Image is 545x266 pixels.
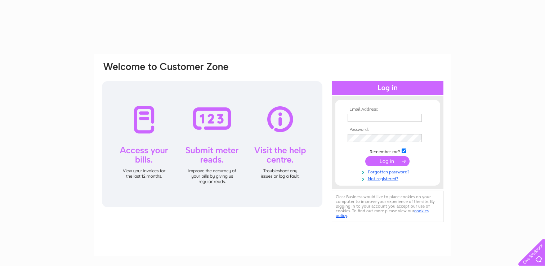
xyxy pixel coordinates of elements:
a: Forgotten password? [348,168,429,175]
div: Clear Business would like to place cookies on your computer to improve your experience of the sit... [332,191,443,222]
a: cookies policy [336,208,429,218]
th: Password: [346,127,429,132]
input: Submit [365,156,410,166]
td: Remember me? [346,147,429,155]
a: Not registered? [348,175,429,182]
th: Email Address: [346,107,429,112]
